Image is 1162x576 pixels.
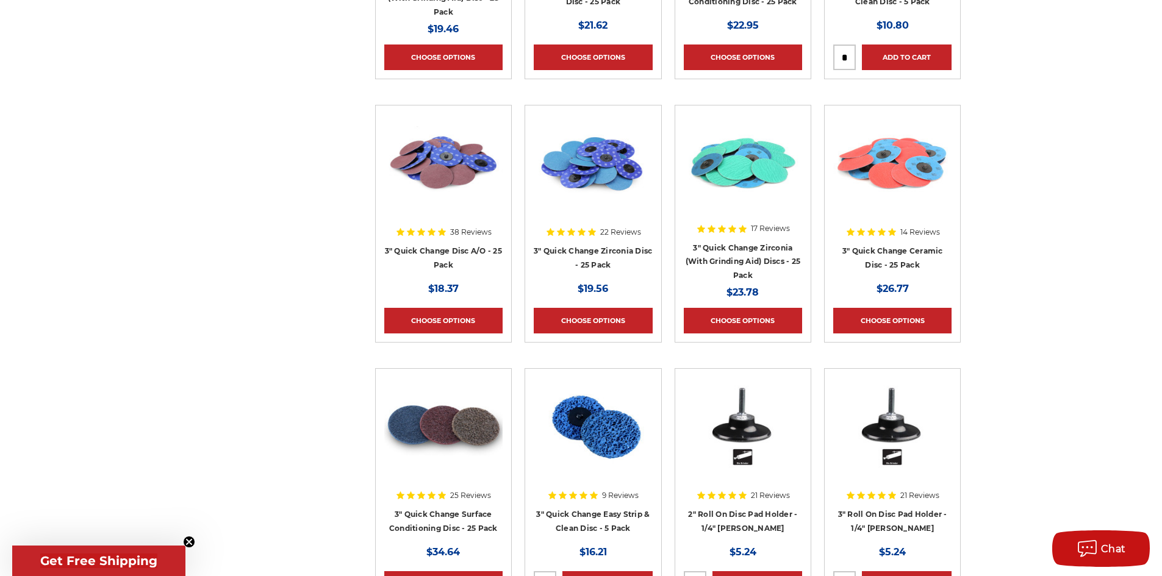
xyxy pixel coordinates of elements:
img: 2" Roll On Disc Pad Holder - 1/4" Shank [684,377,802,475]
span: $23.78 [726,286,759,298]
a: Choose Options [534,44,652,70]
img: 3 inch ceramic roloc discs [833,114,952,212]
span: $19.46 [428,23,459,35]
span: $10.80 [877,20,909,31]
a: Choose Options [833,308,952,333]
span: $22.95 [727,20,759,31]
button: Chat [1052,530,1150,567]
span: $18.37 [428,283,459,294]
span: $19.56 [578,283,608,294]
a: 3 inch ceramic roloc discs [833,114,952,270]
img: 3 inch blue strip it quick change discs by BHA [534,377,652,475]
img: 3-inch surface conditioning quick change disc by Black Hawk Abrasives [384,377,503,475]
div: Get Free ShippingClose teaser [12,546,185,576]
img: 3 Inch Quick Change Discs with Grinding Aid [684,114,802,212]
span: $34.64 [426,546,460,558]
a: 3 inch blue strip it quick change discs by BHA [534,377,652,533]
img: 3" Roll On Disc Pad Holder - 1/4" Shank [833,377,952,475]
span: Get Free Shipping [40,553,157,568]
a: 2" Roll On Disc Pad Holder - 1/4" Shank [684,377,802,533]
span: Chat [1101,543,1126,555]
span: $21.62 [578,20,608,31]
img: Set of 3-inch Metalworking Discs in 80 Grit, quick-change Zirconia abrasive by Empire Abrasives, ... [534,114,652,212]
span: $26.77 [877,283,909,294]
a: 3-inch aluminum oxide quick change sanding discs for sanding and deburring [384,114,503,270]
span: $5.24 [730,546,756,558]
a: Set of 3-inch Metalworking Discs in 80 Grit, quick-change Zirconia abrasive by Empire Abrasives, ... [534,114,652,270]
span: $5.24 [879,546,906,558]
span: $16.21 [579,546,607,558]
a: Choose Options [684,44,802,70]
a: Choose Options [684,308,802,333]
a: 3-inch surface conditioning quick change disc by Black Hawk Abrasives [384,377,503,533]
a: Choose Options [534,308,652,333]
button: Close teaser [183,536,195,548]
a: 3" Quick Change Zirconia (With Grinding Aid) Discs - 25 Pack [686,243,801,280]
a: Add to Cart [862,44,952,70]
img: 3-inch aluminum oxide quick change sanding discs for sanding and deburring [384,114,503,212]
a: Choose Options [384,44,503,70]
a: 3 Inch Quick Change Discs with Grinding Aid [684,114,802,270]
a: Choose Options [384,308,503,333]
a: 3" Roll On Disc Pad Holder - 1/4" Shank [833,377,952,533]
